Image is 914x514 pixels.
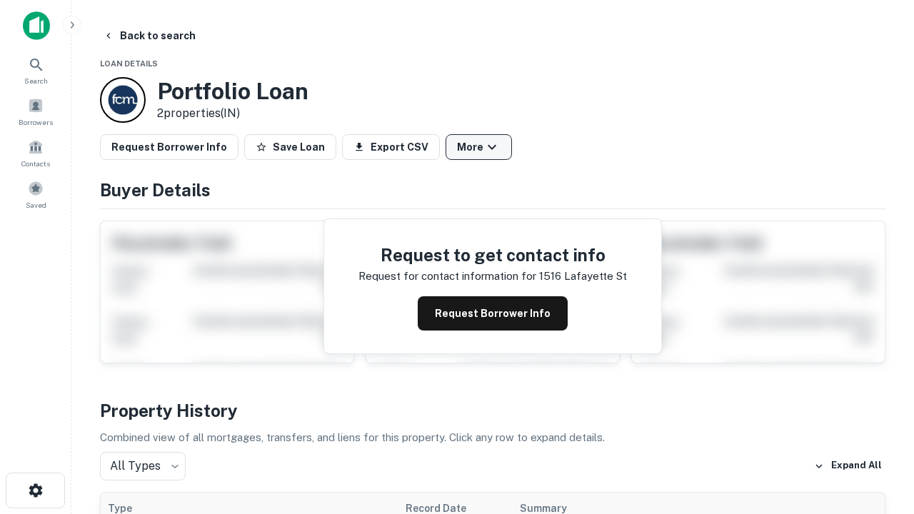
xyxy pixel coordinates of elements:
p: Combined view of all mortgages, transfers, and liens for this property. Click any row to expand d... [100,429,885,446]
span: Search [24,75,48,86]
a: Search [4,51,67,89]
button: Save Loan [244,134,336,160]
h4: Property History [100,398,885,423]
span: Borrowers [19,116,53,128]
a: Saved [4,175,67,213]
button: More [446,134,512,160]
a: Borrowers [4,92,67,131]
span: Loan Details [100,59,158,68]
iframe: Chat Widget [843,400,914,468]
p: 2 properties (IN) [157,105,308,122]
h3: Portfolio Loan [157,78,308,105]
h4: Request to get contact info [358,242,627,268]
button: Expand All [810,455,885,477]
button: Back to search [97,23,201,49]
button: Request Borrower Info [418,296,568,331]
p: 1516 lafayette st [539,268,627,285]
h4: Buyer Details [100,177,885,203]
p: Request for contact information for [358,268,536,285]
span: Contacts [21,158,50,169]
button: Export CSV [342,134,440,160]
button: Request Borrower Info [100,134,238,160]
div: All Types [100,452,186,480]
a: Contacts [4,133,67,172]
span: Saved [26,199,46,211]
img: capitalize-icon.png [23,11,50,40]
